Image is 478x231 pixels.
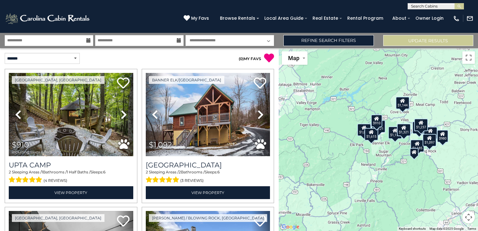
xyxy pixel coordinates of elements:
button: Map camera controls [462,211,475,223]
a: Rental Program [344,13,386,23]
a: Open this area in Google Maps (opens a new window) [280,223,301,231]
div: $1,144 [395,97,409,109]
a: View Property [146,186,270,199]
a: Refine Search Filters [283,35,374,46]
div: Sleeping Areas / Bathrooms / Sleeps: [146,169,270,184]
span: 1 [42,170,43,174]
span: $910 [12,140,29,149]
img: phone-regular-white.png [453,15,460,22]
div: $1,212 [412,121,426,134]
a: [GEOGRAPHIC_DATA], [GEOGRAPHIC_DATA] [12,214,104,222]
img: White-1-2.png [5,12,91,25]
span: 6 [103,170,105,174]
span: $1,092 [149,140,172,149]
div: $1,092 [357,124,371,136]
button: Toggle fullscreen view [462,51,475,64]
img: thumbnail_165843184.jpeg [146,73,270,156]
a: About [389,13,409,23]
span: (4 reviews) [43,177,67,185]
a: (0)MY FAVS [239,56,261,61]
span: including taxes & fees [12,150,52,154]
a: [PERSON_NAME] / Blowing Rock, [GEOGRAPHIC_DATA] [149,214,267,222]
a: Banner Elk/[GEOGRAPHIC_DATA] [149,76,224,84]
div: $1,321 [397,124,411,136]
button: Keyboard shortcuts [399,227,426,231]
div: $1,131 [388,126,402,139]
a: Upta Camp [9,161,133,169]
img: mail-regular-white.png [466,15,473,22]
div: $1,097 [423,134,436,146]
h3: Little Elk Lodge [146,161,270,169]
div: $1,615 [364,128,378,141]
a: Real Estate [309,13,341,23]
span: 0 [240,56,242,61]
img: Google [280,223,301,231]
a: Add to favorites [117,215,130,228]
a: Browse Rentals [217,13,258,23]
a: [GEOGRAPHIC_DATA] [146,161,270,169]
div: $1,237 [414,119,428,131]
div: $1,121 [372,120,385,133]
div: $980 [437,130,448,142]
span: Map data ©2025 Google [430,227,464,230]
button: Update Results [383,35,473,46]
a: [GEOGRAPHIC_DATA], [GEOGRAPHIC_DATA] [12,76,104,84]
span: including taxes & fees [149,150,189,154]
button: Change map style [282,51,308,65]
div: $1,179 [424,127,437,139]
a: Add to favorites [117,77,130,90]
a: Owner Login [412,13,447,23]
span: My Favs [191,15,209,22]
a: My Favs [184,15,211,22]
span: 2 [179,170,181,174]
span: 2 [146,170,148,174]
a: Terms [467,227,476,230]
span: Map [288,55,299,61]
div: Sleeping Areas / Bathrooms / Sleeps: [9,169,133,184]
span: 1 Half Baths / [67,170,90,174]
a: Local Area Guide [261,13,307,23]
span: ( ) [239,56,244,61]
div: $1,185 [410,140,424,152]
span: (3 reviews) [180,177,204,185]
span: 2 [9,170,11,174]
a: Add to favorites [254,77,266,90]
div: $910 [371,115,382,127]
a: View Property [9,186,133,199]
img: thumbnail_167080979.jpeg [9,73,133,156]
span: 6 [217,170,220,174]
